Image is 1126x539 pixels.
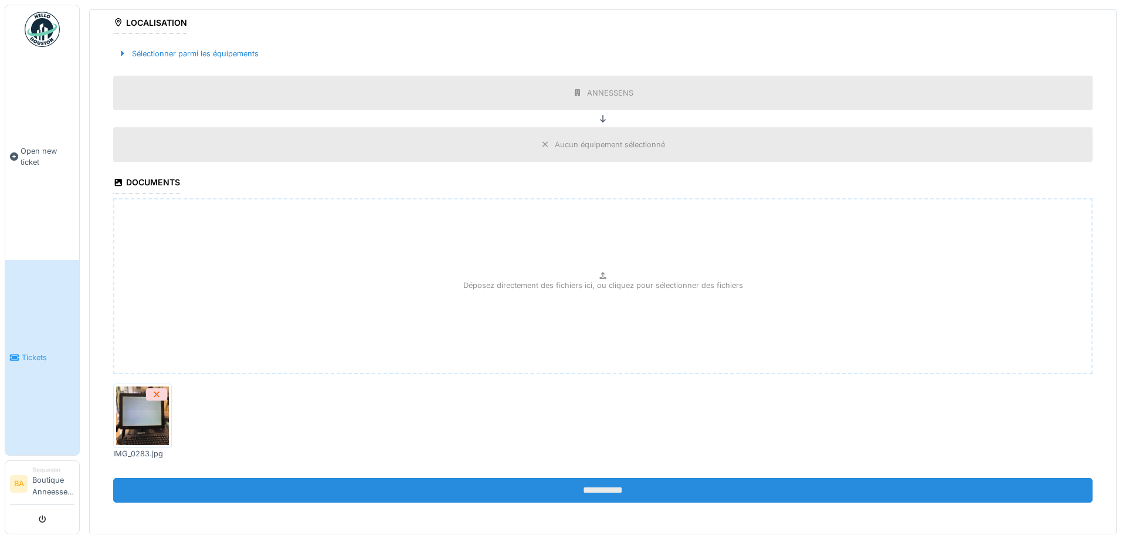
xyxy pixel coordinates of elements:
[10,466,74,505] a: BA RequesterBoutique Anneessens
[587,87,633,99] div: ANNESSENS
[555,139,665,150] div: Aucun équipement sélectionné
[5,260,79,455] a: Tickets
[25,12,60,47] img: Badge_color-CXgf-gQk.svg
[113,448,172,459] div: IMG_0283.jpg
[5,53,79,260] a: Open new ticket
[113,14,187,34] div: Localisation
[116,387,169,445] img: 1a68g7ij1ianki761jzxt4qojf7a
[113,174,180,194] div: Documents
[32,466,74,502] li: Boutique Anneessens
[32,466,74,474] div: Requester
[113,46,263,62] div: Sélectionner parmi les équipements
[21,145,74,168] span: Open new ticket
[22,352,74,363] span: Tickets
[10,475,28,493] li: BA
[463,280,743,291] p: Déposez directement des fichiers ici, ou cliquez pour sélectionner des fichiers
